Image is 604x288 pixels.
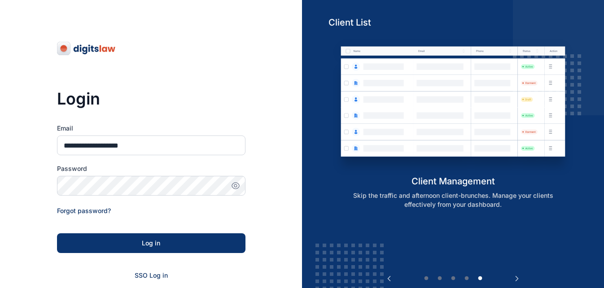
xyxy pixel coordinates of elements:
button: Previous [385,274,394,283]
button: 2 [435,274,444,283]
button: Next [512,274,521,283]
a: Forgot password? [57,207,111,214]
button: 1 [422,274,431,283]
h5: client management [328,175,578,188]
div: Log in [71,239,231,248]
label: Password [57,164,245,173]
a: SSO Log in [135,271,168,279]
label: Email [57,124,245,133]
img: client-management.svg [328,35,578,175]
button: 3 [449,274,458,283]
p: Skip the traffic and afternoon client-brunches. Manage your clients effectively from your dashboard. [338,191,568,209]
button: Log in [57,233,245,253]
h5: Client List [328,16,578,29]
h3: Login [57,90,245,108]
img: digitslaw-logo [57,41,116,56]
button: 5 [476,274,485,283]
button: 4 [462,274,471,283]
